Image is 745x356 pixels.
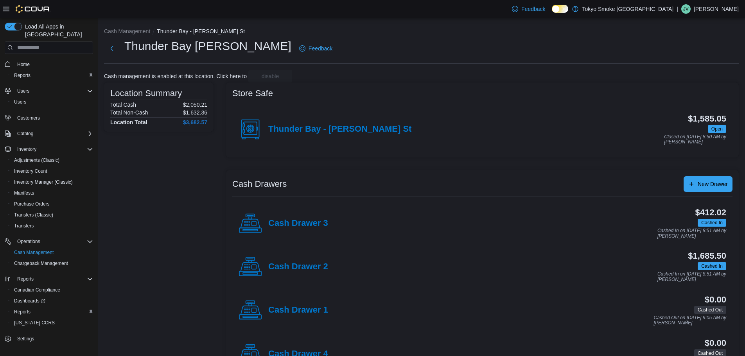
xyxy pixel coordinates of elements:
span: Users [14,99,26,105]
h4: Cash Drawer 2 [268,262,328,272]
button: Settings [2,333,96,344]
div: Jynessia Vepsalainen [681,4,691,14]
span: Canadian Compliance [14,287,60,293]
h3: Store Safe [232,89,273,98]
button: Thunder Bay - [PERSON_NAME] St [157,28,245,34]
a: Reports [11,307,34,317]
span: Adjustments (Classic) [14,157,59,163]
span: Cashed Out [694,306,726,314]
h3: $412.02 [695,208,726,217]
span: Reports [14,309,31,315]
p: | [677,4,678,14]
button: disable [248,70,292,82]
a: Inventory Count [11,166,50,176]
p: $2,050.21 [183,102,207,108]
span: Transfers (Classic) [14,212,53,218]
span: JV [683,4,689,14]
span: Load All Apps in [GEOGRAPHIC_DATA] [22,23,93,38]
h3: $1,585.05 [688,114,726,123]
span: Open [711,125,723,132]
button: Inventory [2,144,96,155]
span: Home [14,59,93,69]
button: Cash Management [8,247,96,258]
button: Adjustments (Classic) [8,155,96,166]
h3: Location Summary [110,89,182,98]
img: Cova [16,5,50,13]
p: Closed on [DATE] 8:50 AM by [PERSON_NAME] [664,134,726,145]
a: Adjustments (Classic) [11,156,63,165]
h1: Thunder Bay [PERSON_NAME] [124,38,291,54]
span: disable [262,72,279,80]
p: Cashed In on [DATE] 8:51 AM by [PERSON_NAME] [657,228,726,239]
button: Catalog [14,129,36,138]
button: Transfers [8,220,96,231]
span: Adjustments (Classic) [11,156,93,165]
button: Reports [8,306,96,317]
span: Reports [11,71,93,80]
button: Customers [2,112,96,123]
span: Reports [14,274,93,284]
p: [PERSON_NAME] [694,4,739,14]
button: Canadian Compliance [8,284,96,295]
button: New Drawer [684,176,732,192]
button: Next [104,41,120,56]
span: [US_STATE] CCRS [14,320,55,326]
span: Washington CCRS [11,318,93,327]
a: Dashboards [8,295,96,306]
h4: Cash Drawer 3 [268,218,328,229]
span: Cashed Out [698,306,723,313]
nav: An example of EuiBreadcrumbs [104,27,739,37]
span: Inventory [14,145,93,154]
span: Users [11,97,93,107]
button: Users [8,97,96,107]
span: New Drawer [698,180,728,188]
button: [US_STATE] CCRS [8,317,96,328]
span: Inventory Manager (Classic) [11,177,93,187]
a: Chargeback Management [11,259,71,268]
span: Users [14,86,93,96]
button: Reports [2,274,96,284]
span: Cashed In [698,262,726,270]
span: Inventory [17,146,36,152]
h3: Cash Drawers [232,179,287,189]
span: Chargeback Management [14,260,68,267]
span: Feedback [521,5,545,13]
a: Dashboards [11,296,48,306]
span: Manifests [11,188,93,198]
span: Operations [17,238,40,245]
a: Canadian Compliance [11,285,63,295]
a: Customers [14,113,43,123]
span: Chargeback Management [11,259,93,268]
a: Settings [14,334,37,343]
span: Inventory Count [14,168,47,174]
span: Settings [14,334,93,343]
button: Operations [2,236,96,247]
span: Customers [14,113,93,123]
p: Cash management is enabled at this location. Click here to [104,73,247,79]
h4: Thunder Bay - [PERSON_NAME] St [268,124,411,134]
h3: $0.00 [705,338,726,348]
button: Catalog [2,128,96,139]
button: Operations [14,237,43,246]
button: Transfers (Classic) [8,209,96,220]
span: Purchase Orders [11,199,93,209]
span: Feedback [309,45,332,52]
span: Operations [14,237,93,246]
p: Cashed Out on [DATE] 9:05 AM by [PERSON_NAME] [654,315,726,326]
button: Chargeback Management [8,258,96,269]
h3: $1,685.50 [688,251,726,261]
a: Transfers (Classic) [11,210,56,220]
a: Transfers [11,221,37,231]
button: Users [2,86,96,97]
button: Reports [14,274,37,284]
a: Users [11,97,29,107]
span: Catalog [17,131,33,137]
a: Feedback [509,1,548,17]
span: Cashed In [698,219,726,227]
span: Open [708,125,726,133]
a: Feedback [296,41,336,56]
span: Reports [11,307,93,317]
a: Manifests [11,188,37,198]
span: Cashed In [701,263,723,270]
